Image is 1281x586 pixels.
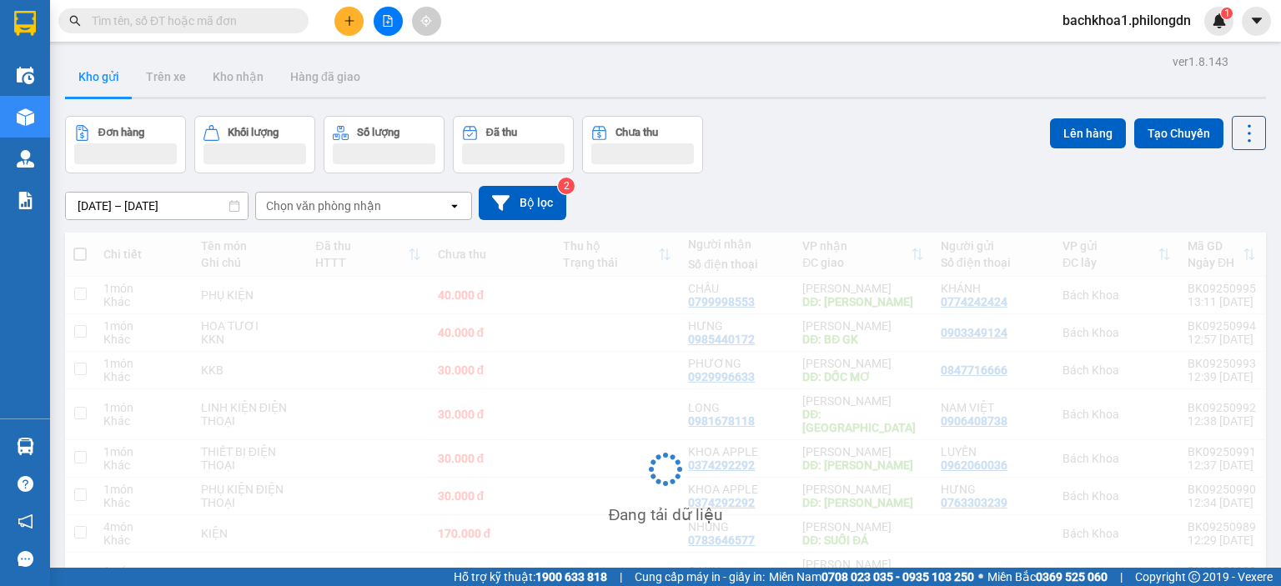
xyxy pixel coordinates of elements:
[18,551,33,567] span: message
[18,513,33,529] span: notification
[199,57,277,97] button: Kho nhận
[620,568,622,586] span: |
[1036,570,1108,583] strong: 0369 525 060
[769,568,974,586] span: Miền Nam
[334,7,364,36] button: plus
[324,116,445,173] button: Số lượng
[1050,118,1126,148] button: Lên hàng
[1212,13,1227,28] img: icon-new-feature
[535,570,607,583] strong: 1900 633 818
[1242,7,1271,36] button: caret-down
[17,150,34,168] img: warehouse-icon
[66,193,248,219] input: Select a date range.
[374,7,403,36] button: file-add
[609,503,723,528] div: Đang tải dữ liệu
[98,127,144,138] div: Đơn hàng
[133,57,199,97] button: Trên xe
[987,568,1108,586] span: Miền Bắc
[821,570,974,583] strong: 0708 023 035 - 0935 103 250
[454,568,607,586] span: Hỗ trợ kỹ thuật:
[1249,13,1264,28] span: caret-down
[635,568,765,586] span: Cung cấp máy in - giấy in:
[382,15,394,27] span: file-add
[92,12,289,30] input: Tìm tên, số ĐT hoặc mã đơn
[357,127,399,138] div: Số lượng
[978,573,983,580] span: ⚪️
[17,108,34,126] img: warehouse-icon
[344,15,355,27] span: plus
[266,198,381,214] div: Chọn văn phòng nhận
[1223,8,1229,19] span: 1
[1221,8,1233,19] sup: 1
[69,15,81,27] span: search
[582,116,703,173] button: Chưa thu
[453,116,574,173] button: Đã thu
[17,438,34,455] img: warehouse-icon
[1188,571,1200,583] span: copyright
[486,127,517,138] div: Đã thu
[412,7,441,36] button: aim
[65,116,186,173] button: Đơn hàng
[17,192,34,209] img: solution-icon
[277,57,374,97] button: Hàng đã giao
[1120,568,1123,586] span: |
[1134,118,1223,148] button: Tạo Chuyến
[1049,10,1204,31] span: bachkhoa1.philongdn
[17,67,34,84] img: warehouse-icon
[448,199,461,213] svg: open
[65,57,133,97] button: Kho gửi
[228,127,279,138] div: Khối lượng
[558,178,575,194] sup: 2
[479,186,566,220] button: Bộ lọc
[615,127,658,138] div: Chưa thu
[18,476,33,492] span: question-circle
[14,11,36,36] img: logo-vxr
[194,116,315,173] button: Khối lượng
[1173,53,1228,71] div: ver 1.8.143
[420,15,432,27] span: aim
